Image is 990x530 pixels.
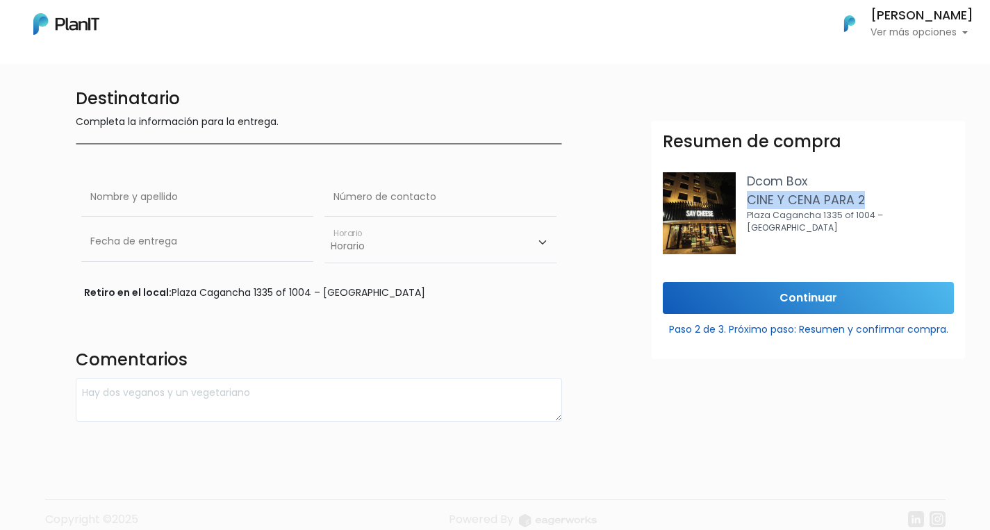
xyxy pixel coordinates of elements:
img: logo_eagerworks-044938b0bf012b96b195e05891a56339191180c2d98ce7df62ca656130a436fa.svg [519,514,597,527]
p: Ver más opciones [871,28,973,38]
h3: Resumen de compra [663,132,841,152]
img: PlanIt Logo [33,13,99,35]
input: Fecha de entrega [81,222,313,261]
h4: Destinatario [76,89,563,109]
p: Completa la información para la entrega. [76,115,563,132]
span: translation missing: es.layouts.footer.powered_by [449,511,513,527]
h6: [PERSON_NAME] [871,10,973,22]
button: PlanIt Logo [PERSON_NAME] Ver más opciones [826,6,973,42]
p: Dcom Box [747,172,954,190]
input: Número de contacto [324,178,556,217]
img: WhatsApp_Image_2024-05-31_at_10.12.15.jpeg [663,172,736,254]
p: CINE Y CENA PARA 2 [747,191,954,209]
img: PlanIt Logo [834,8,865,39]
input: Nombre y apellido [81,178,313,217]
div: ¿Necesitás ayuda? [72,13,200,40]
div: Plaza Cagancha 1335 of 1004 – [GEOGRAPHIC_DATA] [84,285,554,300]
p: Paso 2 de 3. Próximo paso: Resumen y confirmar compra. [663,317,954,337]
h4: Comentarios [76,350,563,373]
span: Retiro en el local: [84,285,172,299]
input: Continuar [663,282,954,315]
p: Plaza Cagancha 1335 of 1004 – [GEOGRAPHIC_DATA] [747,209,954,235]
